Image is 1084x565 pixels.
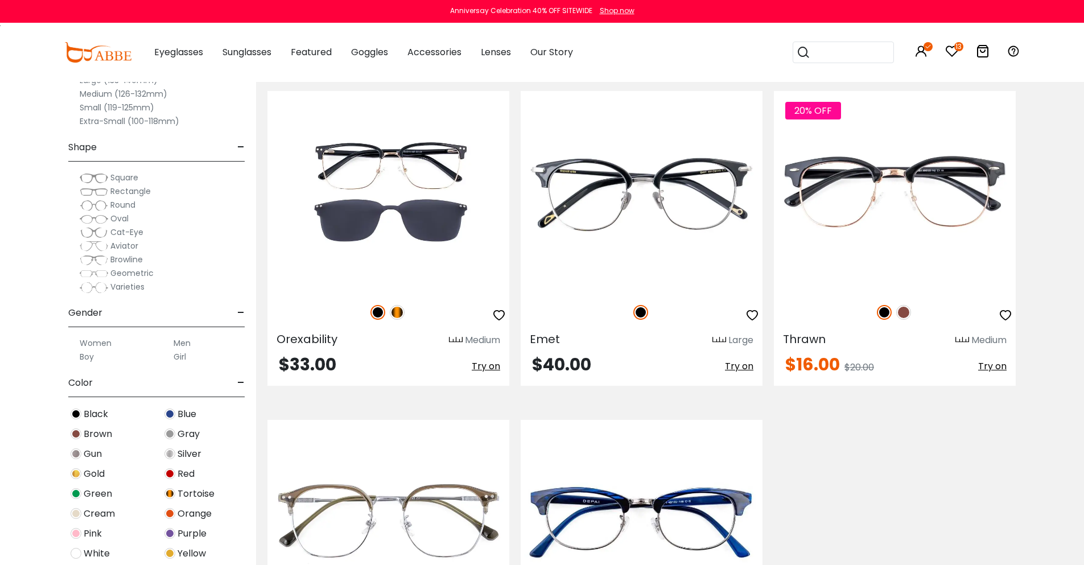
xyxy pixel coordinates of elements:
[481,46,511,59] span: Lenses
[71,448,81,459] img: Gun
[84,447,102,461] span: Gun
[291,46,332,59] span: Featured
[178,467,195,481] span: Red
[110,172,138,183] span: Square
[725,356,753,377] button: Try on
[71,528,81,539] img: Pink
[68,299,102,327] span: Gender
[945,47,959,60] a: 13
[71,548,81,559] img: White
[84,427,112,441] span: Brown
[728,333,753,347] div: Large
[532,352,591,377] span: $40.00
[110,240,138,251] span: Aviator
[80,87,167,101] label: Medium (126-132mm)
[279,352,336,377] span: $33.00
[80,241,108,252] img: Aviator.png
[80,350,94,364] label: Boy
[110,226,143,238] span: Cat-Eye
[955,336,969,345] img: size ruler
[178,507,212,521] span: Orange
[84,487,112,501] span: Green
[110,254,143,265] span: Browline
[785,102,841,119] span: 20% OFF
[449,336,463,345] img: size ruler
[80,282,108,294] img: Varieties.png
[978,360,1007,373] span: Try on
[84,407,108,421] span: Black
[725,360,753,373] span: Try on
[521,91,762,292] img: Black Emet - Acetate,Metal ,Adjust Nose Pads
[80,213,108,225] img: Oval.png
[80,254,108,266] img: Browline.png
[110,199,135,211] span: Round
[71,409,81,419] img: Black
[390,305,405,320] img: Tortoise
[465,333,500,347] div: Medium
[774,91,1016,292] a: Black Thrawn - Metal,TR ,Adjust Nose Pads
[633,305,648,320] img: Black
[237,134,245,161] span: -
[237,369,245,397] span: -
[178,427,200,441] span: Gray
[164,528,175,539] img: Purple
[80,336,112,350] label: Women
[80,227,108,238] img: Cat-Eye.png
[164,428,175,439] img: Gray
[530,331,560,347] span: Emet
[472,360,500,373] span: Try on
[237,299,245,327] span: -
[154,46,203,59] span: Eyeglasses
[971,333,1007,347] div: Medium
[174,336,191,350] label: Men
[178,487,215,501] span: Tortoise
[472,356,500,377] button: Try on
[68,369,93,397] span: Color
[164,468,175,479] img: Red
[896,305,911,320] img: Brown
[110,213,129,224] span: Oval
[110,185,151,197] span: Rectangle
[594,6,634,15] a: Shop now
[222,46,271,59] span: Sunglasses
[80,114,179,128] label: Extra-Small (100-118mm)
[84,547,110,560] span: White
[450,6,592,16] div: Anniversay Celebration 40% OFF SITEWIDE
[84,507,115,521] span: Cream
[71,508,81,519] img: Cream
[178,447,201,461] span: Silver
[80,268,108,279] img: Geometric.png
[267,91,509,292] img: Black Orexability - Metal,TR ,clip on
[80,101,154,114] label: Small (119-125mm)
[877,305,892,320] img: Black
[370,305,385,320] img: Black
[530,46,573,59] span: Our Story
[351,46,388,59] span: Goggles
[178,547,206,560] span: Yellow
[844,361,874,374] span: $20.00
[407,46,461,59] span: Accessories
[84,527,102,541] span: Pink
[164,409,175,419] img: Blue
[712,336,726,345] img: size ruler
[64,42,131,63] img: abbeglasses.com
[178,527,207,541] span: Purple
[164,508,175,519] img: Orange
[80,200,108,211] img: Round.png
[978,356,1007,377] button: Try on
[954,42,963,51] i: 13
[277,331,337,347] span: Orexability
[174,350,186,364] label: Girl
[178,407,196,421] span: Blue
[164,548,175,559] img: Yellow
[164,448,175,459] img: Silver
[80,172,108,184] img: Square.png
[84,467,105,481] span: Gold
[110,267,154,279] span: Geometric
[110,281,145,292] span: Varieties
[783,331,826,347] span: Thrawn
[600,6,634,16] div: Shop now
[68,134,97,161] span: Shape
